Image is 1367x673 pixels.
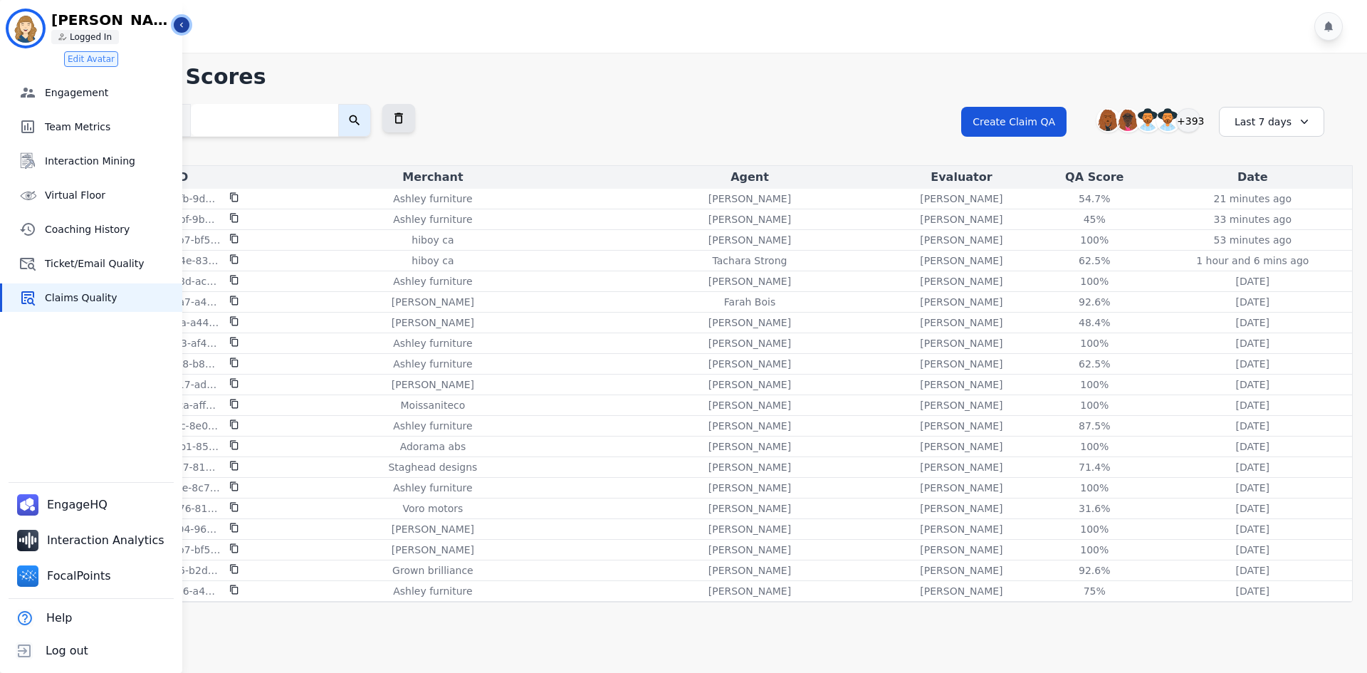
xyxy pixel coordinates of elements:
div: 92.6% [1062,563,1126,578]
p: 21 minutes ago [1214,192,1292,206]
div: QA Score [1039,169,1151,186]
div: 31.6% [1062,501,1126,516]
button: Edit Avatar [64,51,118,67]
span: Interaction Mining [45,154,177,168]
p: [PERSON_NAME] [920,481,1002,495]
p: [PERSON_NAME] [920,192,1002,206]
p: [PERSON_NAME] [51,13,172,27]
span: Claims Quality [45,291,177,305]
p: [DATE] [1236,377,1269,392]
p: [DATE] [1236,522,1269,536]
p: [PERSON_NAME] [708,357,791,371]
p: [PERSON_NAME] [920,563,1002,578]
div: +393 [1176,108,1200,132]
p: [DATE] [1236,357,1269,371]
div: 54.7% [1062,192,1126,206]
div: 62.5% [1062,357,1126,371]
span: FocalPoints [47,568,114,585]
div: Date [1156,169,1349,186]
p: [PERSON_NAME] [920,233,1002,247]
p: Voro motors [403,501,463,516]
button: Help [9,602,75,635]
p: [PERSON_NAME] [920,336,1002,350]
p: Ashley furniture [393,419,472,433]
a: Virtual Floor [2,181,182,209]
p: [PERSON_NAME] [920,419,1002,433]
p: Ashley furniture [393,357,472,371]
div: 100% [1062,439,1126,454]
p: 33 minutes ago [1214,212,1292,226]
p: Grown brilliance [392,563,473,578]
p: [PERSON_NAME] [920,460,1002,474]
p: Tachara Strong [713,254,787,268]
p: [PERSON_NAME] [392,377,474,392]
div: 100% [1062,481,1126,495]
div: 100% [1062,336,1126,350]
p: hiboy ca [412,233,454,247]
p: [PERSON_NAME] [708,543,791,557]
div: 62.5% [1062,254,1126,268]
div: 87.5% [1062,419,1126,433]
p: [PERSON_NAME] [920,522,1002,536]
p: [DATE] [1236,336,1269,350]
p: [DATE] [1236,398,1269,412]
a: Claims Quality [2,283,182,312]
p: [PERSON_NAME] [920,212,1002,226]
p: [PERSON_NAME] [920,274,1002,288]
div: Agent [615,169,884,186]
p: [PERSON_NAME] [708,522,791,536]
a: Team Metrics [2,113,182,141]
p: [PERSON_NAME] [708,212,791,226]
p: Ashley furniture [393,584,472,598]
div: 100% [1062,233,1126,247]
a: Interaction Analytics [11,524,173,557]
div: 100% [1062,377,1126,392]
div: 100% [1062,522,1126,536]
span: Help [46,610,72,627]
div: Last 7 days [1219,107,1324,137]
div: Merchant [256,169,609,186]
p: Staghead designs [388,460,477,474]
p: [DATE] [1236,295,1269,309]
div: 45% [1062,212,1126,226]
a: Coaching History [2,215,182,244]
p: [PERSON_NAME] [392,543,474,557]
a: EngageHQ [11,489,116,521]
p: [PERSON_NAME] [920,295,1002,309]
div: 71.4% [1062,460,1126,474]
h1: Claim QA Scores [69,64,1353,90]
span: EngageHQ [47,496,110,513]
a: Interaction Mining [2,147,182,175]
p: [PERSON_NAME] [392,295,474,309]
span: Log out [46,642,88,659]
p: [PERSON_NAME] [708,501,791,516]
img: person [58,33,67,41]
p: [PERSON_NAME] [708,233,791,247]
button: Create Claim QA [961,107,1067,137]
p: [DATE] [1236,481,1269,495]
p: [DATE] [1236,563,1269,578]
p: [PERSON_NAME] [920,254,1002,268]
p: [DATE] [1236,419,1269,433]
p: [PERSON_NAME] [920,501,1002,516]
p: [DATE] [1236,439,1269,454]
span: Coaching History [45,222,177,236]
p: [DATE] [1236,501,1269,516]
p: Ashley furniture [393,336,472,350]
p: [PERSON_NAME] [708,377,791,392]
a: Engagement [2,78,182,107]
div: 100% [1062,398,1126,412]
p: [PERSON_NAME] [708,460,791,474]
span: Team Metrics [45,120,177,134]
p: [PERSON_NAME] [392,522,474,536]
p: [DATE] [1236,274,1269,288]
a: FocalPoints [11,560,120,593]
p: [PERSON_NAME] [920,543,1002,557]
div: 48.4% [1062,315,1126,330]
button: Log out [9,635,91,667]
p: [PERSON_NAME] [708,563,791,578]
p: Farah Bois [724,295,775,309]
p: [PERSON_NAME] [708,439,791,454]
span: Virtual Floor [45,188,177,202]
p: Ashley furniture [393,192,472,206]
